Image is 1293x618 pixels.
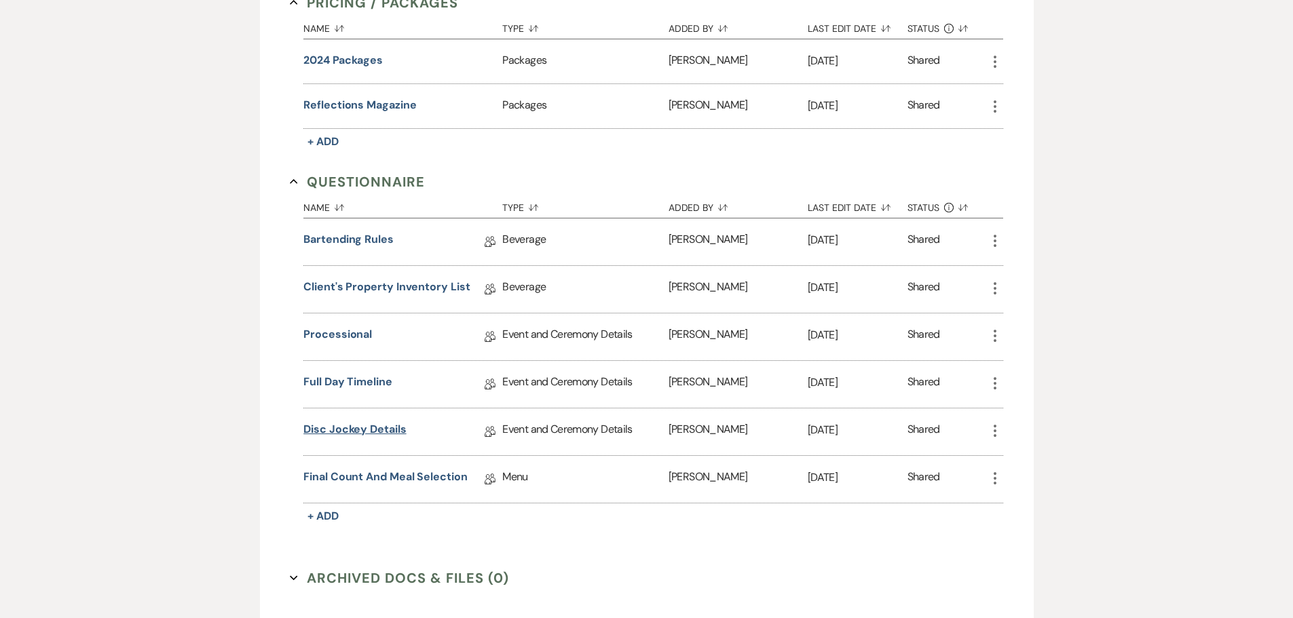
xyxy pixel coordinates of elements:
button: Type [502,13,668,39]
button: + Add [303,507,343,526]
div: [PERSON_NAME] [669,456,808,503]
div: Shared [907,97,940,115]
span: + Add [307,134,339,149]
button: Last Edit Date [808,192,907,218]
span: Status [907,203,940,212]
div: Shared [907,469,940,490]
div: Shared [907,231,940,252]
div: Event and Ceremony Details [502,313,668,360]
div: [PERSON_NAME] [669,84,808,128]
div: Shared [907,326,940,347]
div: Event and Ceremony Details [502,408,668,455]
p: [DATE] [808,469,907,486]
div: Menu [502,456,668,503]
button: Added By [669,13,808,39]
a: Bartending Rules [303,231,394,252]
div: Shared [907,374,940,395]
div: [PERSON_NAME] [669,361,808,408]
div: Packages [502,39,668,83]
button: Archived Docs & Files (0) [290,568,509,588]
div: Shared [907,421,940,442]
p: [DATE] [808,279,907,296]
p: [DATE] [808,421,907,439]
a: Client's Property Inventory List [303,279,470,300]
a: Disc Jockey Details [303,421,406,442]
p: [DATE] [808,374,907,391]
button: 2024 packages [303,52,383,69]
div: [PERSON_NAME] [669,39,808,83]
div: Beverage [502,266,668,313]
div: [PERSON_NAME] [669,408,808,455]
div: Event and Ceremony Details [502,361,668,408]
p: [DATE] [808,231,907,249]
div: Shared [907,52,940,71]
a: Full Day Timeline [303,374,392,395]
span: Status [907,24,940,33]
p: [DATE] [808,326,907,344]
button: Questionnaire [290,172,425,192]
div: [PERSON_NAME] [669,313,808,360]
div: Beverage [502,218,668,265]
div: [PERSON_NAME] [669,266,808,313]
div: Shared [907,279,940,300]
div: [PERSON_NAME] [669,218,808,265]
span: + Add [307,509,339,523]
p: [DATE] [808,52,907,70]
button: + Add [303,132,343,151]
button: Reflections Magazine [303,97,416,113]
a: Processional [303,326,372,347]
p: [DATE] [808,97,907,115]
div: Packages [502,84,668,128]
button: Name [303,13,502,39]
button: Name [303,192,502,218]
a: Final Count and Meal Selection [303,469,468,490]
button: Status [907,13,987,39]
button: Status [907,192,987,218]
button: Added By [669,192,808,218]
button: Last Edit Date [808,13,907,39]
button: Type [502,192,668,218]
